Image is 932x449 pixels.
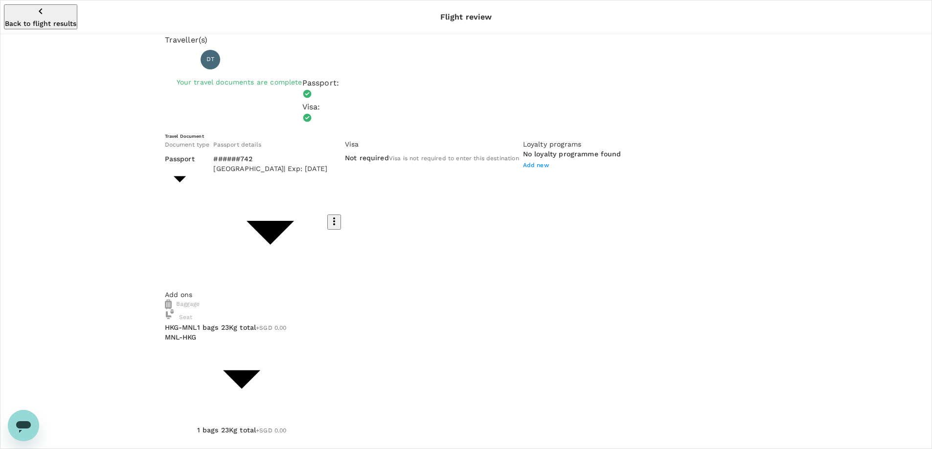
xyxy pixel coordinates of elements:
h6: No loyalty programme found [523,149,621,160]
span: DT [206,55,214,64]
p: Visa : [302,101,339,113]
span: Loyalty programs [523,140,581,148]
span: Visa is not required to enter this destination [389,155,519,162]
p: Flight review [440,11,492,23]
span: 1 bags 23Kg total [197,323,256,331]
div: Baggage [165,299,768,309]
div: Seat [165,309,193,322]
span: Your travel documents are complete [177,78,302,86]
p: HKG - MNL [165,322,197,332]
span: Visa [345,140,359,148]
p: ######742 [213,154,327,164]
span: +SGD 0.00 [256,427,286,434]
p: Traveller 1 : [165,55,197,64]
div: 1 bags 23Kg total+SGD 0.00 [197,425,287,436]
iframe: Button to launch messaging window [8,410,39,441]
div: ######742[GEOGRAPHIC_DATA]| Exp: [DATE] [213,154,327,173]
p: Passport : [302,77,339,89]
span: 1 bags 23Kg total [197,426,256,434]
p: Not required [345,153,389,163]
span: [GEOGRAPHIC_DATA] | Exp: [DATE] [213,165,327,172]
img: baggage-icon [165,299,172,309]
p: Add ons [165,290,768,299]
p: MNL - HKG [165,332,197,342]
p: [PERSON_NAME] Traveller [224,54,327,65]
p: Back to flight results [5,19,76,28]
span: Passport details [213,141,261,148]
h6: Travel Document [165,133,768,139]
span: +SGD 0.00 [256,324,286,331]
img: baggage-icon [165,309,175,319]
span: Document type [165,141,210,148]
p: Traveller(s) [165,34,768,46]
button: Back to flight results [4,4,77,29]
span: Add new [523,162,549,169]
p: Passport [165,154,195,164]
div: 1 bags 23Kg total+SGD 0.00 [197,322,287,333]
